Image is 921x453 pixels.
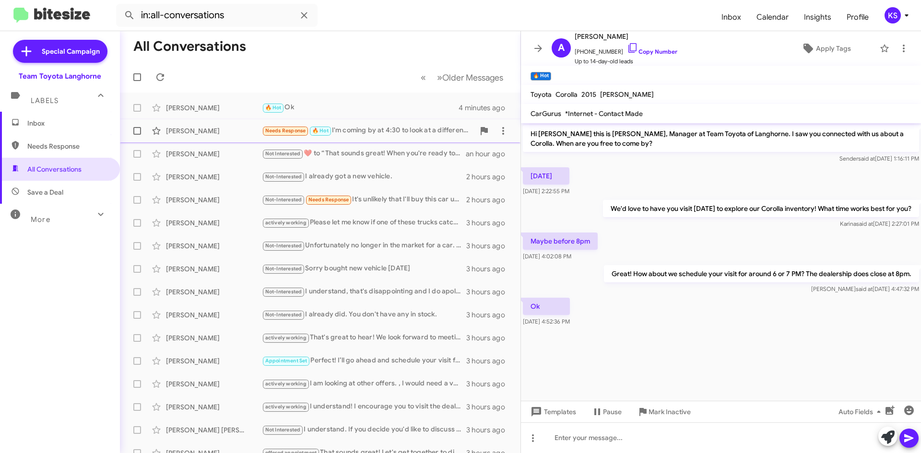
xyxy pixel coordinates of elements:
span: CarGurus [531,109,561,118]
div: [PERSON_NAME] [166,379,262,389]
span: Karina [DATE] 2:27:01 PM [840,220,919,227]
div: [PERSON_NAME] [166,356,262,366]
div: [PERSON_NAME] [166,218,262,228]
span: Sender [DATE] 1:16:11 PM [839,155,919,162]
span: [PHONE_NUMBER] [575,42,677,57]
div: 4 minutes ago [459,103,513,113]
button: Pause [584,403,629,420]
span: Not Interested [265,151,301,157]
div: ​❤️​ to “ That sounds great! When you're ready to start looking for another vehicle, feel free to... [262,148,466,159]
div: 3 hours ago [466,310,513,320]
div: I already did. You don't have any in stock. [262,309,466,320]
div: I am looking at other offers. , I would need a verbal agreement before i would commit to coming d... [262,378,466,389]
span: actively working [265,220,307,226]
h1: All Conversations [133,39,246,54]
p: Ok [523,298,570,315]
span: Toyota [531,90,552,99]
p: Great! How about we schedule your visit for around 6 or 7 PM? The dealership does close at 8pm. [604,265,919,282]
span: [PERSON_NAME] [600,90,654,99]
span: Not-Interested [265,174,302,180]
span: actively working [265,381,307,387]
a: Profile [839,3,876,31]
span: Needs Response [27,141,109,151]
span: [PERSON_NAME] [DATE] 4:47:32 PM [811,285,919,292]
span: [DATE] 2:22:55 PM [523,187,569,195]
span: Mark Inactive [649,403,691,420]
nav: Page navigation example [415,68,509,87]
span: Up to 14-day-old leads [575,57,677,66]
div: Please let me know if one of these trucks catches your eye. They are going through service now an... [262,217,466,228]
a: Inbox [714,3,749,31]
div: 3 hours ago [466,402,513,412]
div: Ok [262,102,459,113]
span: Not Interested [265,427,301,433]
p: Maybe before 8pm [523,232,598,250]
div: That's great to hear! We look forward to meeting with you soon. [262,332,466,343]
div: [PERSON_NAME] [166,333,262,343]
small: 🔥 Hot [531,72,551,81]
a: Calendar [749,3,796,31]
div: [PERSON_NAME] [166,149,262,159]
button: KS [876,7,910,23]
span: Not-Interested [265,312,302,318]
span: Needs Response [265,128,306,134]
span: said at [856,220,873,227]
span: Not-Interested [265,289,302,295]
div: 2 hours ago [466,195,513,205]
span: Apply Tags [816,40,851,57]
a: Copy Number [627,48,677,55]
span: A [558,40,565,56]
span: Older Messages [442,72,503,83]
div: an hour ago [466,149,513,159]
span: Not-Interested [265,266,302,272]
div: 3 hours ago [466,264,513,274]
span: Not-Interested [265,243,302,249]
div: I understand, that's disappointing and I do apologize. If you're interested in selling your curre... [262,286,466,297]
button: Apply Tags [777,40,875,57]
span: 🔥 Hot [312,128,329,134]
span: Needs Response [308,197,349,203]
span: All Conversations [27,164,82,174]
span: Labels [31,96,59,105]
span: Auto Fields [838,403,885,420]
button: Next [431,68,509,87]
div: I already got a new vehicle. [262,171,466,182]
div: [PERSON_NAME] [PERSON_NAME] [166,425,262,435]
div: Team Toyota Langhorne [19,71,101,81]
span: [DATE] 4:52:36 PM [523,318,570,325]
div: [PERSON_NAME] [166,103,262,113]
span: « [421,71,426,83]
span: Not-Interested [265,197,302,203]
span: More [31,215,50,224]
div: 3 hours ago [466,333,513,343]
span: 2015 [581,90,596,99]
span: actively working [265,404,307,410]
span: Pause [603,403,622,420]
span: Corolla [555,90,578,99]
div: KS [885,7,901,23]
span: *Internet - Contact Made [565,109,643,118]
span: Templates [529,403,576,420]
a: Insights [796,3,839,31]
div: [PERSON_NAME] [166,287,262,297]
span: [DATE] 4:02:08 PM [523,253,571,260]
div: Unfortunately no longer in the market for a car. Thx anyway. [262,240,466,251]
div: [PERSON_NAME] [166,172,262,182]
div: [PERSON_NAME] [166,264,262,274]
button: Previous [415,68,432,87]
button: Mark Inactive [629,403,698,420]
div: [PERSON_NAME] [166,195,262,205]
div: [PERSON_NAME] [166,241,262,251]
div: It's unlikely that I'll buy this car unless there is a deal [262,194,466,205]
div: 2 hours ago [466,172,513,182]
div: 3 hours ago [466,379,513,389]
p: [DATE] [523,167,569,185]
div: [PERSON_NAME] [166,310,262,320]
span: 🔥 Hot [265,105,282,111]
p: Hi [PERSON_NAME] this is [PERSON_NAME], Manager at Team Toyota of Langhorne. I saw you connected ... [523,125,919,152]
div: I understand. If you decide you'd like to discuss your vehicle further, feel free to reach out. W... [262,424,466,435]
div: Perfect! I’ll go ahead and schedule your visit for [DATE] between 12 and 2. We look forward to se... [262,355,466,366]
